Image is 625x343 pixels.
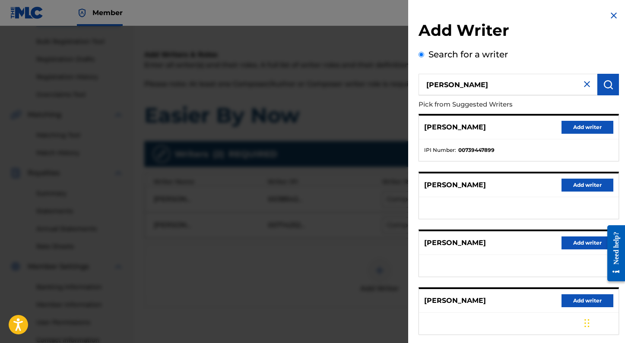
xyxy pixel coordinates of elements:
span: Member [92,8,123,18]
button: Add writer [562,179,613,192]
p: [PERSON_NAME] [424,296,486,306]
img: close [582,79,592,89]
label: Search for a writer [428,49,508,60]
button: Add writer [562,121,613,134]
iframe: Resource Center [601,219,625,288]
p: [PERSON_NAME] [424,238,486,248]
iframe: Chat Widget [582,302,625,343]
p: [PERSON_NAME] [424,122,486,132]
span: IPI Number : [424,146,456,154]
p: [PERSON_NAME] [424,180,486,190]
h2: Add Writer [419,21,619,43]
p: Pick from Suggested Writers [419,95,570,114]
button: Add writer [562,294,613,307]
button: Add writer [562,236,613,249]
input: Search writer's name or IPI Number [419,74,597,95]
img: Top Rightsholder [77,8,87,18]
img: MLC Logo [10,6,44,19]
div: Drag [584,310,590,336]
strong: 00739447899 [458,146,495,154]
img: Search Works [603,79,613,90]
